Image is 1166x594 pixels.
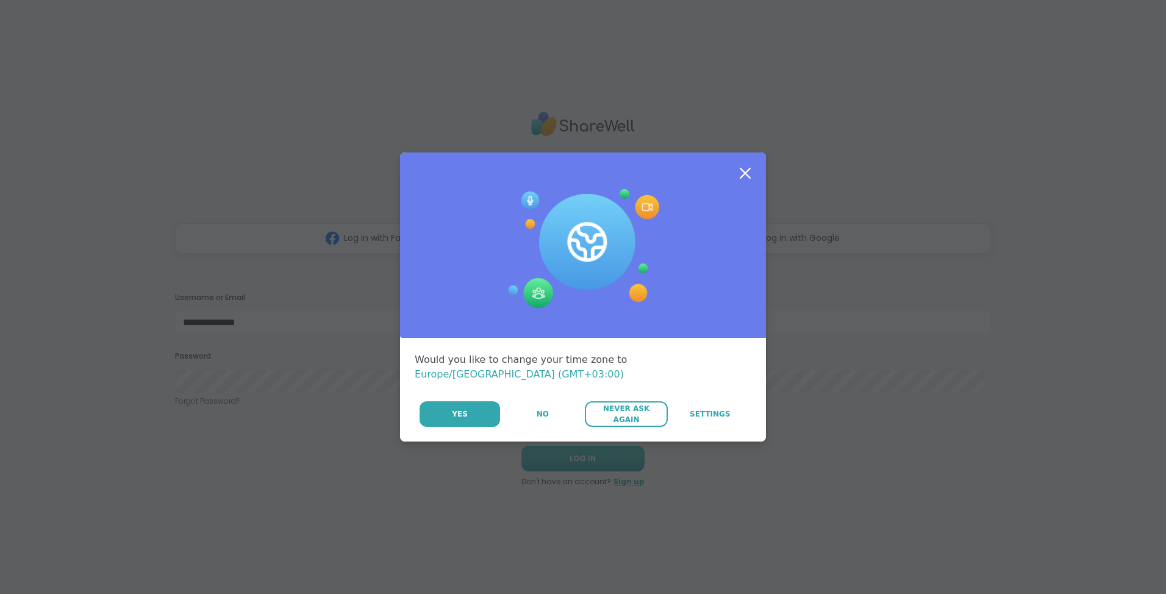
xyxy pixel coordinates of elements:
[415,352,751,382] div: Would you like to change your time zone to
[537,409,549,420] span: No
[507,189,659,309] img: Session Experience
[420,401,500,427] button: Yes
[415,368,624,380] span: Europe/[GEOGRAPHIC_DATA] (GMT+03:00)
[669,401,751,427] a: Settings
[585,401,667,427] button: Never Ask Again
[452,409,468,420] span: Yes
[591,403,661,425] span: Never Ask Again
[690,409,731,420] span: Settings
[501,401,584,427] button: No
